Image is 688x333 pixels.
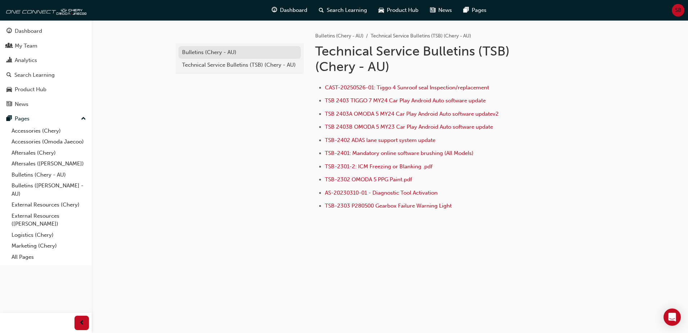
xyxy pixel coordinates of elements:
[6,86,12,93] span: car-icon
[9,136,89,147] a: Accessories (Omoda Jaecoo)
[325,163,433,170] a: TSB-2301-2: ICM Freezing or Blanking .pdf
[325,203,452,209] a: TSB-2303 P280500 Gearbox Failure Warning Light
[325,97,486,104] a: TSB 2403 TIGGO 7 MY24 Car Play Android Auto software update
[9,158,89,169] a: Aftersales ([PERSON_NAME])
[371,32,471,40] li: Technical Service Bulletins (TSB) (Chery - AU)
[9,147,89,159] a: Aftersales (Chery)
[9,125,89,137] a: Accessories (Chery)
[6,116,12,122] span: pages-icon
[319,6,324,15] span: search-icon
[6,101,12,108] span: news-icon
[315,43,551,75] h1: Technical Service Bulletins (TSB) (Chery - AU)
[9,252,89,263] a: All Pages
[458,3,492,18] a: pages-iconPages
[675,6,682,14] span: SB
[9,199,89,210] a: External Resources (Chery)
[313,3,373,18] a: search-iconSearch Learning
[15,56,37,65] div: Analytics
[325,84,489,91] a: CAST-20250526-01: Tiggo 4 Sunroof seal Inspection/replacement
[178,46,301,59] a: Bulletins (Chery - AU)
[9,180,89,199] a: Bulletins ([PERSON_NAME] - AU)
[327,6,367,14] span: Search Learning
[3,98,89,111] a: News
[266,3,313,18] a: guage-iconDashboard
[6,72,12,79] span: search-icon
[81,114,86,124] span: up-icon
[178,59,301,71] a: Technical Service Bulletins (TSB) (Chery - AU)
[438,6,452,14] span: News
[9,240,89,252] a: Marketing (Chery)
[3,83,89,96] a: Product Hub
[430,6,435,15] span: news-icon
[373,3,424,18] a: car-iconProduct Hub
[280,6,307,14] span: Dashboard
[9,230,89,241] a: Logistics (Chery)
[182,48,297,57] div: Bulletins (Chery - AU)
[15,27,42,35] div: Dashboard
[15,100,28,108] div: News
[3,39,89,53] a: My Team
[272,6,277,15] span: guage-icon
[325,150,474,156] a: TSB-2401: Mandatory online software brushing (All Models)
[4,3,86,17] img: oneconnect
[463,6,469,15] span: pages-icon
[664,308,681,326] div: Open Intercom Messenger
[9,210,89,230] a: External Resources ([PERSON_NAME])
[3,25,89,38] a: Dashboard
[472,6,486,14] span: Pages
[3,23,89,112] button: DashboardMy TeamAnalyticsSearch LearningProduct HubNews
[182,61,297,69] div: Technical Service Bulletins (TSB) (Chery - AU)
[3,112,89,125] button: Pages
[424,3,458,18] a: news-iconNews
[325,124,493,130] a: TSB 2403B OMODA 5 MY23 Car Play Android Auto software update
[315,33,363,39] a: Bulletins (Chery - AU)
[387,6,418,14] span: Product Hub
[3,68,89,82] a: Search Learning
[6,28,12,35] span: guage-icon
[79,319,85,328] span: prev-icon
[672,4,684,17] button: SB
[325,137,435,143] a: TSB-2402 ADAS lane support system update
[325,190,438,196] a: AS-20230310-01 - Diagnostic Tool Activation
[15,85,46,94] div: Product Hub
[9,169,89,181] a: Bulletins (Chery - AU)
[6,57,12,64] span: chart-icon
[15,42,37,50] div: My Team
[325,176,412,183] a: TSB-2302 OMODA 5 PPG Paint.pdf
[3,54,89,67] a: Analytics
[6,43,12,49] span: people-icon
[379,6,384,15] span: car-icon
[14,71,55,79] div: Search Learning
[15,115,30,123] div: Pages
[325,111,499,117] a: TSB 2403A OMODA 5 MY24 Car Play Android Auto software updatev2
